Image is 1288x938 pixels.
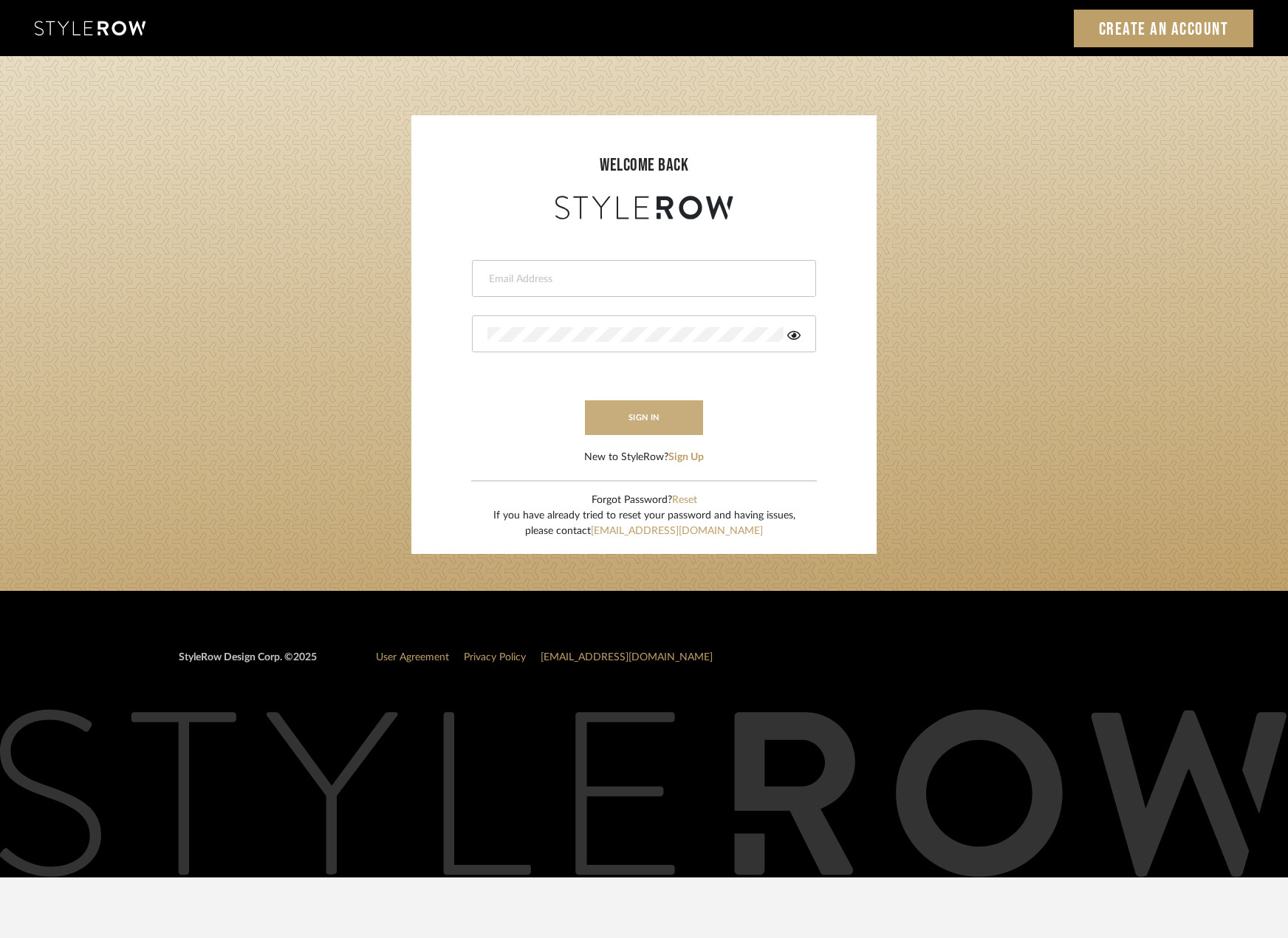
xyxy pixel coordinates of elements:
div: If you have already tried to reset your password and having issues, please contact [493,508,795,539]
a: [EMAIL_ADDRESS][DOMAIN_NAME] [541,652,713,663]
button: Sign Up [668,450,704,465]
div: StyleRow Design Corp. ©2025 [179,650,317,677]
a: User Agreement [376,652,449,663]
div: welcome back [426,152,862,179]
a: Privacy Policy [464,652,526,663]
a: Create an Account [1074,10,1254,47]
button: sign in [585,400,703,435]
a: [EMAIL_ADDRESS][DOMAIN_NAME] [591,526,763,536]
div: New to StyleRow? [584,450,704,465]
input: Email Address [487,272,797,287]
button: Reset [672,493,697,508]
div: Forgot Password? [493,493,795,508]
